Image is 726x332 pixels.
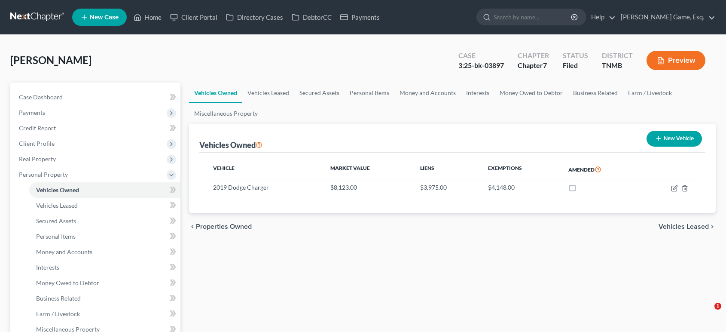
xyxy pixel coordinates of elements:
a: Business Related [29,291,180,306]
span: Client Profile [19,140,55,147]
span: Vehicles Leased [36,202,78,209]
span: 1 [714,303,721,310]
button: Vehicles Leased chevron_right [659,223,716,230]
button: New Vehicle [647,131,702,147]
span: Case Dashboard [19,93,63,101]
div: Chapter [518,51,549,61]
span: New Case [90,14,119,21]
th: Vehicle [206,160,323,179]
div: Chapter [518,61,549,71]
i: chevron_right [709,223,716,230]
a: Directory Cases [222,9,287,25]
div: Filed [563,61,588,71]
a: DebtorCC [287,9,336,25]
a: Miscellaneous Property [189,103,263,124]
a: Interests [461,83,494,103]
div: District [602,51,633,61]
span: Payments [19,109,45,116]
input: Search by name... [494,9,572,25]
th: Amended [561,160,641,179]
span: Business Related [36,295,81,302]
button: Preview [647,51,705,70]
a: [PERSON_NAME] Game, Esq. [616,9,715,25]
span: Vehicles Leased [659,223,709,230]
a: Vehicles Leased [242,83,294,103]
th: Liens [413,160,481,179]
span: 7 [543,61,547,69]
span: Money and Accounts [36,248,92,255]
a: Personal Items [345,83,394,103]
td: $3,975.00 [413,179,481,196]
a: Money Owed to Debtor [29,275,180,291]
a: Payments [336,9,384,25]
div: Status [563,51,588,61]
span: Real Property [19,155,56,163]
div: Vehicles Owned [199,140,262,150]
span: Personal Property [19,171,68,178]
a: Money Owed to Debtor [494,83,568,103]
a: Case Dashboard [12,89,180,105]
span: Personal Items [36,233,76,240]
span: Interests [36,264,59,271]
th: Exemptions [481,160,561,179]
td: 2019 Dodge Charger [206,179,323,196]
iframe: Intercom live chat [697,303,717,323]
td: $4,148.00 [481,179,561,196]
th: Market Value [323,160,413,179]
a: Credit Report [12,120,180,136]
span: Credit Report [19,124,56,132]
span: Farm / Livestock [36,310,80,317]
span: [PERSON_NAME] [10,54,92,66]
span: Vehicles Owned [36,186,79,194]
a: Farm / Livestock [623,83,677,103]
td: $8,123.00 [323,179,413,196]
a: Money and Accounts [394,83,461,103]
span: Money Owed to Debtor [36,279,99,286]
div: TNMB [602,61,633,71]
div: Case [458,51,504,61]
span: Properties Owned [196,223,252,230]
a: Vehicles Owned [29,182,180,198]
a: Help [587,9,616,25]
a: Secured Assets [29,213,180,229]
a: Vehicles Leased [29,198,180,213]
a: Client Portal [166,9,222,25]
span: Secured Assets [36,217,76,224]
a: Vehicles Owned [189,83,242,103]
a: Personal Items [29,229,180,244]
a: Money and Accounts [29,244,180,260]
a: Secured Assets [294,83,345,103]
a: Home [129,9,166,25]
button: chevron_left Properties Owned [189,223,252,230]
a: Business Related [568,83,623,103]
div: 3:25-bk-03897 [458,61,504,71]
a: Farm / Livestock [29,306,180,322]
i: chevron_left [189,223,196,230]
a: Interests [29,260,180,275]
